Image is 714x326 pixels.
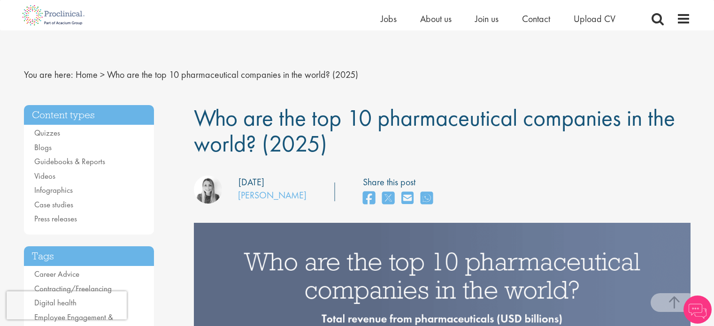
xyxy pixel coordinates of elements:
a: Quizzes [34,128,60,138]
a: share on whats app [421,189,433,209]
a: Contracting/Freelancing [34,283,112,294]
a: Contact [522,13,550,25]
h3: Tags [24,246,154,266]
h3: Content types [24,105,154,125]
a: About us [420,13,452,25]
a: Join us [475,13,499,25]
a: share on twitter [382,189,394,209]
a: Guidebooks & Reports [34,156,105,167]
a: Press releases [34,213,77,224]
a: breadcrumb link [76,68,98,81]
a: Career Advice [34,269,79,279]
a: share on facebook [363,189,375,209]
a: Upload CV [574,13,615,25]
a: Infographics [34,185,73,195]
iframe: reCAPTCHA [7,291,127,319]
span: > [100,68,105,81]
a: [PERSON_NAME] [238,189,307,201]
a: Case studies [34,199,73,210]
a: Videos [34,171,55,181]
a: share on email [401,189,414,209]
label: Share this post [363,175,438,189]
span: Who are the top 10 pharmaceutical companies in the world? (2025) [107,68,358,81]
div: [DATE] [238,175,264,189]
span: You are here: [24,68,73,81]
img: Chatbot [683,296,712,324]
img: Hannah Burke [194,175,222,204]
a: Blogs [34,142,52,152]
a: Jobs [381,13,397,25]
span: Who are the top 10 pharmaceutical companies in the world? (2025) [194,103,675,159]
